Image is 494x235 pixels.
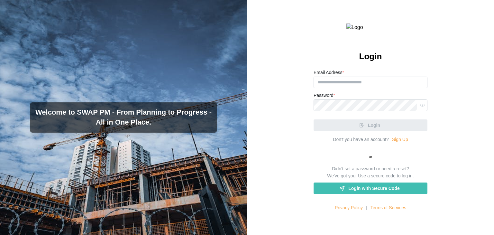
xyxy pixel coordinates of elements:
[346,23,395,32] img: Logo
[314,154,427,160] div: or
[335,204,363,211] a: Privacy Policy
[327,165,414,179] div: Didn't set a password or need a reset? We've got you. Use a secure code to log in.
[348,183,399,194] span: Login with Secure Code
[333,136,389,143] div: Don’t you have an account?
[392,136,408,143] a: Sign Up
[314,183,427,194] a: Login with Secure Code
[370,204,406,211] a: Terms of Services
[314,92,335,99] label: Password
[366,204,367,211] div: |
[359,51,382,62] h2: Login
[314,69,344,76] label: Email Address
[35,108,212,127] h3: Welcome to SWAP PM - From Planning to Progress - All in One Place.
